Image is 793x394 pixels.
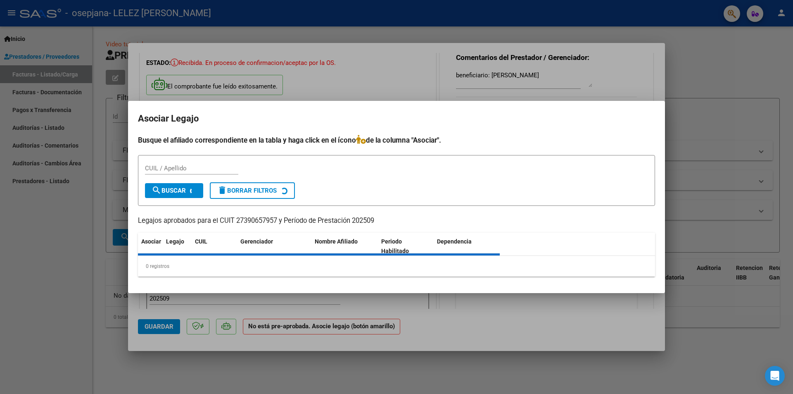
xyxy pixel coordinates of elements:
[217,187,277,194] span: Borrar Filtros
[138,111,655,127] h2: Asociar Legajo
[163,233,192,260] datatable-header-cell: Legajo
[378,233,434,260] datatable-header-cell: Periodo Habilitado
[237,233,311,260] datatable-header-cell: Gerenciador
[381,238,409,254] span: Periodo Habilitado
[210,182,295,199] button: Borrar Filtros
[311,233,378,260] datatable-header-cell: Nombre Afiliado
[138,256,655,277] div: 0 registros
[437,238,472,245] span: Dependencia
[152,185,161,195] mat-icon: search
[138,135,655,146] h4: Busque el afiliado correspondiente en la tabla y haga click en el ícono de la columna "Asociar".
[434,233,500,260] datatable-header-cell: Dependencia
[217,185,227,195] mat-icon: delete
[152,187,186,194] span: Buscar
[765,366,785,386] div: Open Intercom Messenger
[192,233,237,260] datatable-header-cell: CUIL
[195,238,207,245] span: CUIL
[138,233,163,260] datatable-header-cell: Asociar
[138,216,655,226] p: Legajos aprobados para el CUIT 27390657957 y Período de Prestación 202509
[315,238,358,245] span: Nombre Afiliado
[145,183,203,198] button: Buscar
[240,238,273,245] span: Gerenciador
[141,238,161,245] span: Asociar
[166,238,184,245] span: Legajo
